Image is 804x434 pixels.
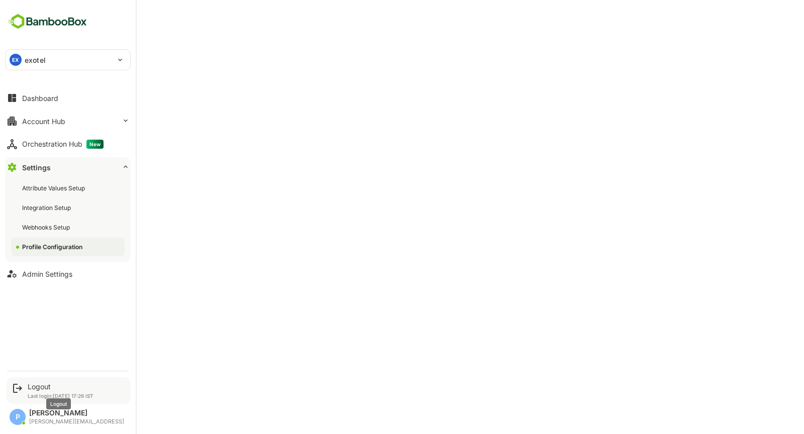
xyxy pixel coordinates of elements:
[5,157,131,177] button: Settings
[29,409,124,417] div: [PERSON_NAME]
[10,409,26,425] div: P
[5,88,131,108] button: Dashboard
[10,54,22,66] div: EX
[22,184,87,192] div: Attribute Values Setup
[5,134,131,154] button: Orchestration HubNew
[5,12,90,31] img: BambooboxFullLogoMark.5f36c76dfaba33ec1ec1367b70bb1252.svg
[22,223,72,232] div: Webhooks Setup
[5,264,131,284] button: Admin Settings
[22,163,51,172] div: Settings
[28,382,93,391] div: Logout
[22,140,104,149] div: Orchestration Hub
[22,94,58,102] div: Dashboard
[28,393,93,399] p: Last login: [DATE] 17:26 IST
[22,117,65,126] div: Account Hub
[22,270,72,278] div: Admin Settings
[6,50,130,70] div: EXexotel
[22,203,73,212] div: Integration Setup
[29,418,124,425] div: [PERSON_NAME][EMAIL_ADDRESS]
[25,55,46,65] p: exotel
[22,243,84,251] div: Profile Configuration
[5,111,131,131] button: Account Hub
[86,140,104,149] span: New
